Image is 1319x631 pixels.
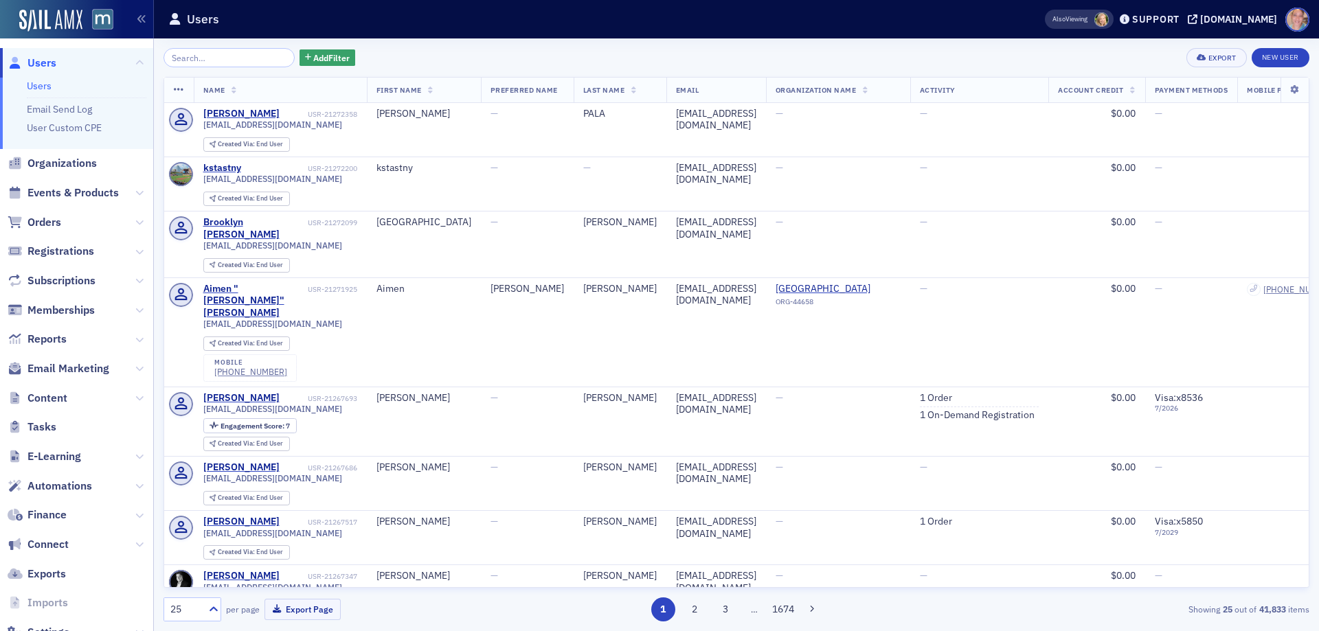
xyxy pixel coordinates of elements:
div: Aimen [376,283,471,295]
span: E-Learning [27,449,81,464]
a: Memberships [8,303,95,318]
span: Connect [27,537,69,552]
span: — [920,569,927,582]
strong: 25 [1220,603,1235,615]
button: 2 [682,597,706,621]
span: $0.00 [1111,282,1136,295]
div: [EMAIL_ADDRESS][DOMAIN_NAME] [676,570,756,594]
span: — [1155,107,1162,119]
div: USR-21272200 [243,164,357,173]
div: [PERSON_NAME] [583,216,657,229]
span: Towson University [776,283,901,295]
button: [DOMAIN_NAME] [1188,14,1282,24]
a: Aimen "[PERSON_NAME]" [PERSON_NAME] [203,283,306,319]
div: USR-21267693 [282,394,357,403]
span: [EMAIL_ADDRESS][DOMAIN_NAME] [203,404,342,414]
div: 25 [170,602,201,617]
span: Name [203,85,225,95]
div: Created Via: End User [203,258,290,273]
span: Registrations [27,244,94,259]
span: — [920,107,927,119]
input: Search… [164,48,295,67]
span: — [491,391,498,404]
h1: Users [187,11,219,27]
span: — [920,216,927,228]
span: First Name [376,85,422,95]
span: Exports [27,566,66,582]
span: Reports [27,332,67,347]
span: Created Via : [218,194,256,203]
a: Brooklyn [PERSON_NAME] [203,216,306,240]
a: Automations [8,479,92,494]
span: — [776,515,783,527]
span: Rebekah Olson [1094,12,1109,27]
span: — [491,161,498,174]
button: Export [1186,48,1246,67]
div: [PERSON_NAME] [583,461,657,474]
a: Finance [8,507,67,523]
span: Engagement Score : [221,421,286,431]
div: End User [218,440,283,448]
a: Imports [8,595,68,610]
span: Viewing [1052,14,1087,24]
span: Email [676,85,699,95]
span: $0.00 [1111,461,1136,473]
a: [PERSON_NAME] [203,570,280,582]
span: — [920,282,927,295]
div: Also [1052,14,1066,23]
a: [PHONE_NUMBER] [214,367,287,377]
span: … [745,603,764,615]
div: Created Via: End User [203,192,290,206]
span: — [491,216,498,228]
a: [PERSON_NAME] [203,461,280,474]
div: [PERSON_NAME] [203,108,280,120]
span: Tasks [27,420,56,435]
span: [EMAIL_ADDRESS][DOMAIN_NAME] [203,240,342,251]
span: [EMAIL_ADDRESS][DOMAIN_NAME] [203,174,342,184]
span: Created Via : [218,439,256,448]
span: Finance [27,507,67,523]
span: — [583,161,591,174]
div: USR-21272358 [282,110,357,119]
button: 1 [651,597,675,621]
div: 7 [221,422,290,430]
span: $0.00 [1111,107,1136,119]
span: 7 / 2029 [1155,528,1228,537]
a: [PERSON_NAME] [203,392,280,404]
div: kstastny [376,162,471,174]
img: SailAMX [19,10,82,32]
span: — [776,569,783,582]
span: — [776,107,783,119]
span: Users [27,56,56,71]
div: [PERSON_NAME] [376,461,471,474]
span: Created Via : [218,139,256,148]
span: Organizations [27,156,97,171]
span: [EMAIL_ADDRESS][DOMAIN_NAME] [203,119,342,130]
span: — [920,461,927,473]
span: $0.00 [1111,161,1136,174]
div: [PERSON_NAME] [376,108,471,120]
span: Email Marketing [27,361,109,376]
div: Created Via: End User [203,336,290,351]
div: USR-21267347 [282,572,357,581]
span: — [1155,161,1162,174]
strong: 41,833 [1256,603,1288,615]
a: View Homepage [82,9,113,32]
div: [EMAIL_ADDRESS][DOMAIN_NAME] [676,392,756,416]
span: Created Via : [218,493,256,502]
a: [GEOGRAPHIC_DATA] [776,283,901,295]
span: Memberships [27,303,95,318]
button: AddFilter [300,49,356,67]
a: kstastny [203,162,241,174]
span: Created Via : [218,260,256,269]
div: End User [218,494,283,502]
a: Events & Products [8,185,119,200]
span: Content [27,391,67,406]
div: [EMAIL_ADDRESS][DOMAIN_NAME] [676,283,756,307]
a: New User [1252,48,1309,67]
